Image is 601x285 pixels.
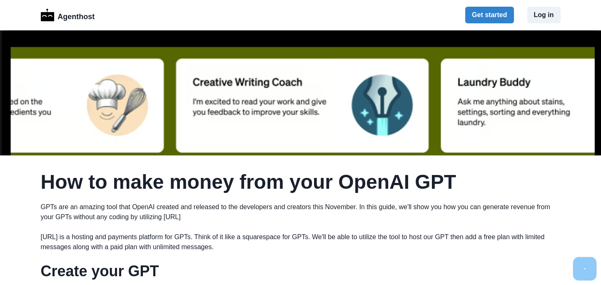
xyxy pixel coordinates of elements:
[465,7,514,23] button: Get started
[41,9,55,21] img: Logo
[527,7,561,23] button: Log in
[41,8,95,22] a: LogoAgenthost
[57,8,95,22] p: Agenthost
[41,262,561,280] h1: Create your GPT
[41,172,561,192] h1: How to make money from your OpenAI GPT
[41,202,561,222] p: GPTs are an amazing tool that OpenAI created and released to the developers and creators this Nov...
[41,232,561,252] p: [URL] is a hosting and payments platform for GPTs. Think of it like a squarespace for GPTs. We'll...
